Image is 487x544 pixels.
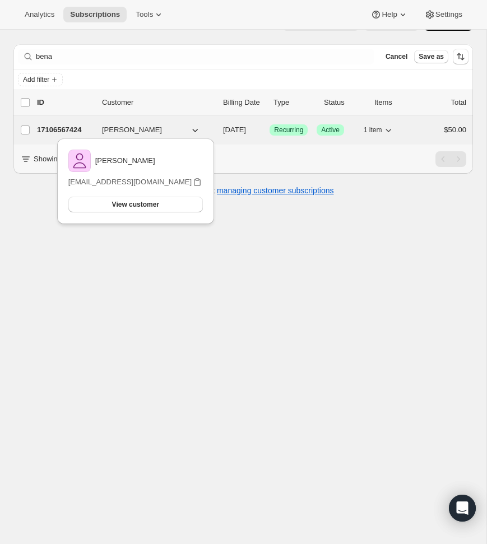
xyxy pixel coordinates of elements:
p: Status [324,97,365,108]
p: ID [37,97,93,108]
input: Filter subscribers [36,49,374,64]
button: Save as [414,50,448,63]
p: Total [451,97,466,108]
p: Billing Date [223,97,265,108]
button: Tools [129,7,171,22]
button: [PERSON_NAME] [95,121,207,139]
p: Showing 1 to 1 of 1 [34,154,96,165]
button: 1 item [364,122,395,138]
div: IDCustomerBilling DateTypeStatusItemsTotal [37,97,466,108]
button: Add filter [18,73,63,86]
p: [EMAIL_ADDRESS][DOMAIN_NAME] [68,176,192,188]
span: Analytics [25,10,54,19]
nav: Pagination [435,151,466,167]
button: View customer [68,197,203,212]
div: Type [273,97,315,108]
span: Active [321,125,340,134]
span: $50.00 [444,125,466,134]
div: Items [374,97,416,108]
button: Help [364,7,415,22]
button: Subscriptions [63,7,127,22]
img: variant image [68,150,91,172]
p: Learn more about [153,185,334,196]
a: managing customer subscriptions [217,186,334,195]
span: Subscriptions [70,10,120,19]
span: [DATE] [223,125,246,134]
span: Tools [136,10,153,19]
div: 17106567424[PERSON_NAME][DATE]SuccessRecurringSuccessActive1 item$50.00 [37,122,466,138]
span: Recurring [274,125,303,134]
span: Add filter [23,75,49,84]
button: Settings [418,7,469,22]
p: 17106567424 [37,124,93,136]
span: [PERSON_NAME] [102,124,162,136]
span: View customer [112,200,159,209]
div: Open Intercom Messenger [449,495,476,522]
span: Cancel [386,52,407,61]
button: Sort the results [453,49,469,64]
button: Cancel [381,50,412,63]
p: [PERSON_NAME] [95,155,155,166]
button: Analytics [18,7,61,22]
span: Save as [419,52,444,61]
span: Help [382,10,397,19]
span: Settings [435,10,462,19]
p: Customer [102,97,214,108]
span: 1 item [364,125,382,134]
